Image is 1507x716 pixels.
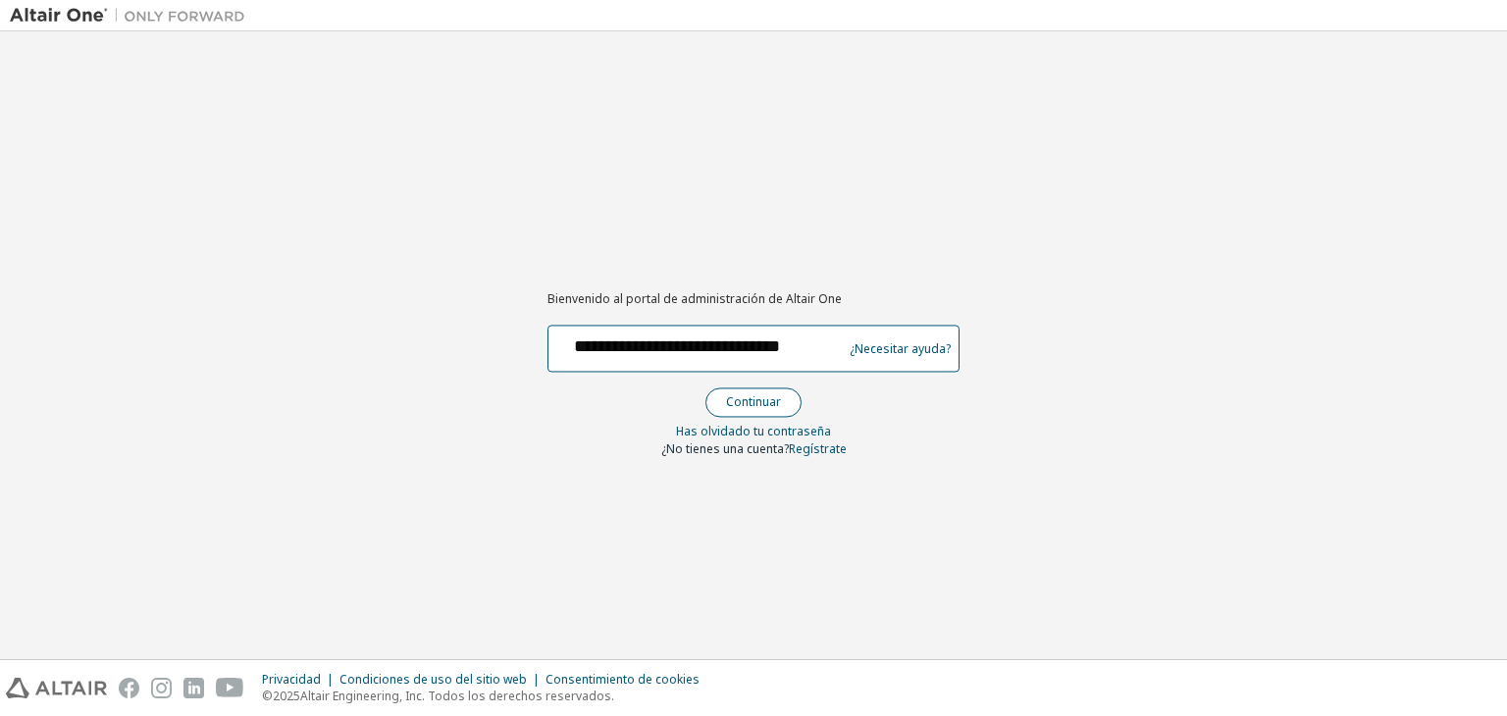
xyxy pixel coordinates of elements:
[676,424,831,440] font: Has olvidado tu contraseña
[119,678,139,698] img: facebook.svg
[151,678,172,698] img: instagram.svg
[661,441,789,458] font: ¿No tienes una cuenta?
[850,340,951,357] font: ¿Necesitar ayuda?
[183,678,204,698] img: linkedin.svg
[705,388,802,418] button: Continuar
[339,671,527,688] font: Condiciones de uso del sitio web
[273,688,300,704] font: 2025
[10,6,255,26] img: Altair Uno
[300,688,614,704] font: Altair Engineering, Inc. Todos los derechos reservados.
[547,290,842,307] font: Bienvenido al portal de administración de Altair One
[262,671,321,688] font: Privacidad
[262,688,273,704] font: ©
[789,441,847,458] a: Regístrate
[726,394,781,411] font: Continuar
[216,678,244,698] img: youtube.svg
[546,671,700,688] font: Consentimiento de cookies
[6,678,107,698] img: altair_logo.svg
[850,348,951,349] a: ¿Necesitar ayuda?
